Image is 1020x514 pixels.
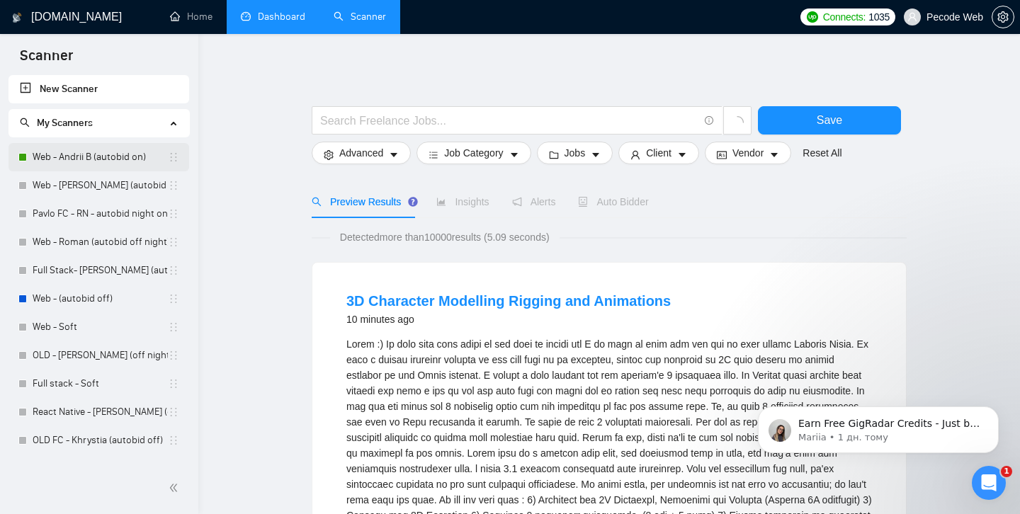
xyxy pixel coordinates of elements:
li: OLD - Dmytro (off night) [8,341,189,370]
li: Web - Andrii B (autobid on) [8,143,189,171]
button: setting [992,6,1014,28]
span: holder [168,406,179,418]
span: notification [512,197,522,207]
span: Jobs [565,145,586,161]
a: homeHome [170,11,212,23]
span: Scanner [8,45,84,75]
a: dashboardDashboard [241,11,305,23]
span: Save [817,111,842,129]
li: OLD FC - Khrystia (autobid off) [8,426,189,455]
span: My Scanners [37,117,93,129]
button: userClientcaret-down [618,142,699,164]
span: user [907,12,917,22]
a: searchScanner [334,11,386,23]
span: Vendor [732,145,764,161]
li: Pavlo FC - RN - autobid night on [8,200,189,228]
li: React Native - Vasyl (off) [8,398,189,426]
span: holder [168,236,179,248]
div: 10 minutes ago [346,311,671,328]
li: Web - Roman (autobid off night) [8,228,189,256]
button: idcardVendorcaret-down [705,142,791,164]
span: setting [324,149,334,160]
input: Search Freelance Jobs... [320,112,698,130]
iframe: Intercom notifications повідомлення [737,377,1020,476]
span: Connects: [823,9,866,25]
span: Detected more than 10000 results (5.09 seconds) [330,229,560,245]
a: 3D Character Modelling Rigging and Animations [346,293,671,309]
a: Full stack - Soft [33,370,168,398]
a: Full Stack- [PERSON_NAME] (autobid off) [33,256,168,285]
span: holder [168,152,179,163]
a: OLD FC - Khrystia (autobid off) [33,426,168,455]
span: holder [168,208,179,219]
a: OLD - [PERSON_NAME] (off night) [33,341,168,370]
span: search [312,197,322,207]
span: holder [168,265,179,276]
span: double-left [169,481,183,495]
span: Job Category [444,145,503,161]
img: upwork-logo.png [807,11,818,23]
span: Preview Results [312,196,414,207]
a: Web - Roman (autobid off night) [33,228,168,256]
span: loading [731,116,744,129]
span: 1035 [868,9,890,25]
span: caret-down [769,149,779,160]
span: holder [168,378,179,389]
span: caret-down [509,149,519,160]
button: barsJob Categorycaret-down [416,142,531,164]
span: My Scanners [20,117,93,129]
span: info-circle [705,116,714,125]
a: React Native - [PERSON_NAME] (off) [33,398,168,426]
li: Full Stack- Anna (autobid off) [8,256,189,285]
a: Web - Andrii B (autobid on) [33,143,168,171]
span: holder [168,293,179,304]
a: Reset All [803,145,841,161]
a: Pavlo FC - RN - autobid night on [33,200,168,228]
a: Web - Soft [33,313,168,341]
li: Web - Soft [8,313,189,341]
span: Auto Bidder [578,196,648,207]
a: New Scanner [20,75,178,103]
a: setting [992,11,1014,23]
span: caret-down [677,149,687,160]
li: Web - (autobid off) [8,285,189,313]
span: Advanced [339,145,383,161]
span: Insights [436,196,489,207]
span: caret-down [591,149,601,160]
span: holder [168,321,179,333]
button: folderJobscaret-down [537,142,613,164]
span: holder [168,180,179,191]
a: Web - [PERSON_NAME] (autobid off) [33,171,168,200]
span: search [20,118,30,127]
span: holder [168,435,179,446]
iframe: Intercom live chat [972,466,1006,500]
li: Full stack - Soft [8,370,189,398]
span: user [630,149,640,160]
button: settingAdvancedcaret-down [312,142,411,164]
span: bars [429,149,438,160]
span: robot [578,197,588,207]
span: idcard [717,149,727,160]
span: folder [549,149,559,160]
span: area-chart [436,197,446,207]
img: logo [12,6,22,29]
li: New Scanner [8,75,189,103]
a: Web - (autobid off) [33,285,168,313]
span: holder [168,350,179,361]
button: Save [758,106,901,135]
span: Client [646,145,671,161]
span: Alerts [512,196,556,207]
div: Tooltip anchor [407,195,419,208]
span: caret-down [389,149,399,160]
li: Web - Vlad Sheretyk (autobid off) [8,171,189,200]
li: Copy of Web - Soft 19/03 [8,455,189,483]
span: 1 [1001,466,1012,477]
